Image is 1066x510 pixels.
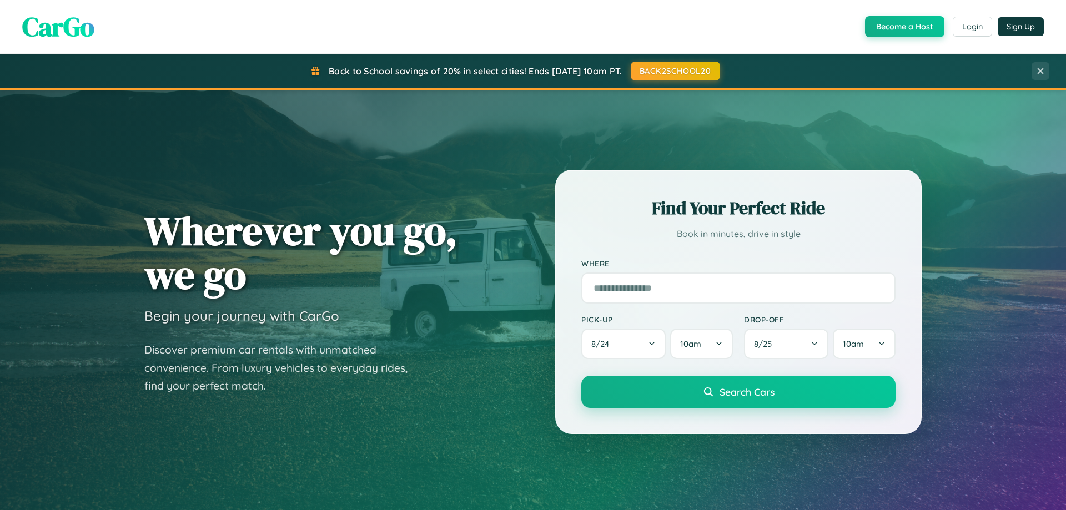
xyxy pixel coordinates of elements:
button: Sign Up [998,17,1044,36]
h1: Wherever you go, we go [144,209,457,296]
span: Back to School savings of 20% in select cities! Ends [DATE] 10am PT. [329,65,622,77]
button: 8/25 [744,329,828,359]
button: Become a Host [865,16,944,37]
label: Where [581,259,896,268]
h2: Find Your Perfect Ride [581,196,896,220]
button: 10am [670,329,733,359]
label: Drop-off [744,315,896,324]
p: Discover premium car rentals with unmatched convenience. From luxury vehicles to everyday rides, ... [144,341,422,395]
span: CarGo [22,8,94,45]
label: Pick-up [581,315,733,324]
button: BACK2SCHOOL20 [631,62,720,80]
h3: Begin your journey with CarGo [144,307,339,324]
span: 8 / 24 [591,339,615,349]
span: 10am [680,339,701,349]
p: Book in minutes, drive in style [581,226,896,242]
button: 8/24 [581,329,666,359]
button: 10am [833,329,896,359]
span: 10am [843,339,864,349]
span: 8 / 25 [754,339,777,349]
span: Search Cars [720,386,775,398]
button: Login [953,17,992,37]
button: Search Cars [581,376,896,408]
